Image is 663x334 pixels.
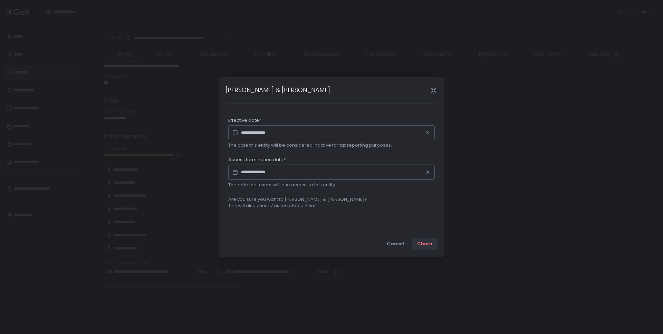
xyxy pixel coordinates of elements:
span: Effective date* [228,117,261,124]
div: Churn [417,241,432,247]
div: Close [422,86,444,94]
div: Cancel [387,241,404,247]
span: The date that users will lose access to this entity [228,181,335,188]
div: This will also churn 7 associated entities. [228,203,435,209]
input: Datepicker input [228,125,435,140]
span: Access termination date* [228,157,286,163]
input: Datepicker input [228,165,435,180]
button: Churn [412,238,438,250]
div: Are you sure you want to [PERSON_NAME] & [PERSON_NAME]? [228,196,435,203]
span: The date this entity will be considered inactive for tax reporting purposes. [228,142,392,148]
h1: [PERSON_NAME] & [PERSON_NAME] [225,85,330,95]
button: Cancel [382,238,409,250]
